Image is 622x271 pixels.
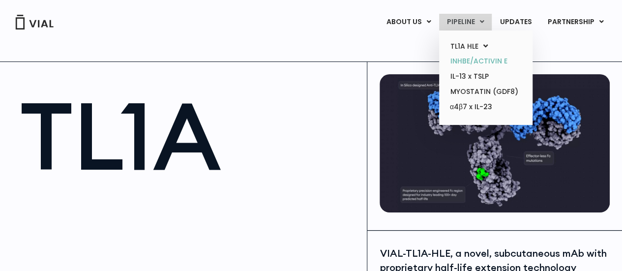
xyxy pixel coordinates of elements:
[443,84,529,99] a: MYOSTATIN (GDF8)
[443,39,529,54] a: TL1A HLEMenu Toggle
[540,14,612,30] a: PARTNERSHIPMenu Toggle
[15,15,54,30] img: Vial Logo
[492,14,539,30] a: UPDATES
[379,14,439,30] a: ABOUT USMenu Toggle
[443,99,529,115] a: α4β7 x IL-23
[443,69,529,84] a: IL-13 x TSLP
[20,89,357,182] h1: TL1A
[443,54,529,69] a: INHBE/ACTIVIN E
[380,74,610,212] img: TL1A antibody diagram.
[439,14,492,30] a: PIPELINEMenu Toggle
